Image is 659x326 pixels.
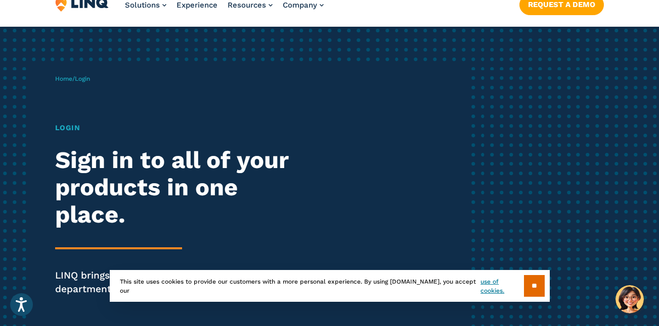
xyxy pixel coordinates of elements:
[55,268,309,296] p: LINQ brings together students, parents and all your departments to improve efficiency and transpa...
[283,1,317,10] span: Company
[125,1,160,10] span: Solutions
[55,146,309,228] h2: Sign in to all of your products in one place.
[283,1,324,10] a: Company
[55,123,309,134] h1: Login
[616,285,644,313] button: Hello, have a question? Let’s chat.
[480,277,523,295] a: use of cookies.
[228,1,273,10] a: Resources
[55,75,72,82] a: Home
[125,1,166,10] a: Solutions
[55,75,90,82] span: /
[110,270,550,302] div: This site uses cookies to provide our customers with a more personal experience. By using [DOMAIN...
[75,75,90,82] span: Login
[177,1,217,10] a: Experience
[228,1,266,10] span: Resources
